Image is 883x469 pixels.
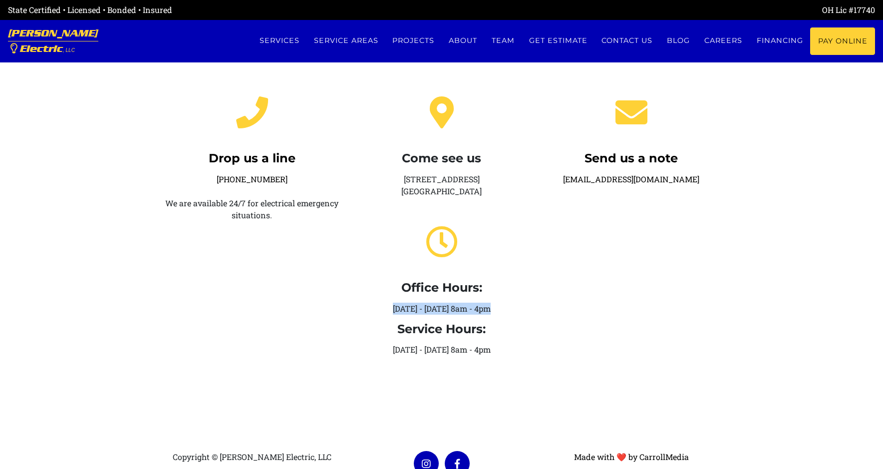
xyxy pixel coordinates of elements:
a: Drop us a line[PHONE_NUMBER] [165,105,339,184]
span: , LLC [63,47,75,53]
a: Projects [385,27,442,54]
div: OH Lic #17740 [442,4,876,16]
a: Contact us [594,27,660,54]
div: State Certified • Licensed • Bonded • Insured [8,4,442,16]
span: Copyright © [PERSON_NAME] Electric, LLC [173,452,331,462]
a: Pay Online [810,27,875,55]
a: About [442,27,485,54]
h4: Drop us a line [165,151,339,166]
h4: Service Hours: [354,322,529,337]
a: Made with ❤ by CarrollMedia [574,452,689,462]
a: Team [485,27,522,54]
a: Financing [749,27,810,54]
a: Send us a note[EMAIL_ADDRESS][DOMAIN_NAME] [544,105,719,184]
a: Services [252,27,306,54]
h4: Come see us [354,151,529,166]
div: [STREET_ADDRESS] [GEOGRAPHIC_DATA] [DATE] - [DATE] 8am - 4pm [DATE] - [DATE] 8am - 4pm [347,80,537,364]
a: Careers [697,27,750,54]
a: Blog [660,27,697,54]
a: Service Areas [306,27,385,54]
a: Get estimate [522,27,594,54]
h4: Office Hours: [354,281,529,295]
div: We are available 24/7 for electrical emergency situations. [157,80,347,364]
a: [PERSON_NAME] Electric, LLC [8,20,98,62]
h4: Send us a note [544,151,719,166]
